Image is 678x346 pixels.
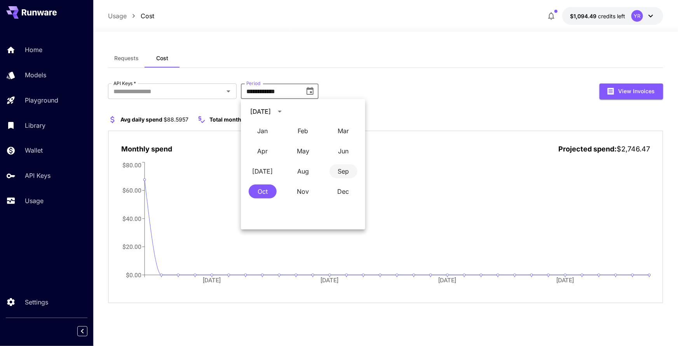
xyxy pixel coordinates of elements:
[289,144,317,158] button: May
[108,11,154,21] nav: breadcrumb
[122,243,141,250] tspan: $20.00
[289,184,317,198] button: November
[122,215,141,222] tspan: $40.00
[25,146,43,155] p: Wallet
[321,276,339,284] tspan: [DATE]
[439,276,457,284] tspan: [DATE]
[562,7,663,25] button: $1,094.48763YR
[570,13,598,19] span: $1,094.49
[113,80,136,87] label: API Keys
[25,297,48,307] p: Settings
[249,164,277,178] button: July
[600,83,663,99] button: View Invoices
[329,164,357,178] button: September
[108,11,127,21] a: Usage
[289,164,317,178] button: August
[141,11,154,21] a: Cost
[121,144,172,154] p: Monthly spend
[223,86,234,97] button: Open
[329,184,357,198] button: December
[558,145,617,153] span: Projected spend:
[126,271,141,279] tspan: $0.00
[120,116,162,123] span: Avg daily spend
[209,116,264,123] span: Total monthly spend
[246,80,261,87] label: Period
[249,124,277,138] button: January
[329,124,357,138] button: March
[25,96,58,105] p: Playground
[203,276,221,284] tspan: [DATE]
[273,105,286,118] button: calendar view is open, switch to year view
[557,276,575,284] tspan: [DATE]
[570,12,625,20] div: $1,094.48763
[631,10,643,22] div: YR
[77,326,87,336] button: Collapse sidebar
[25,45,42,54] p: Home
[25,171,51,180] p: API Keys
[164,116,188,123] span: $88.5957
[83,324,93,338] div: Collapse sidebar
[25,196,44,205] p: Usage
[249,184,277,198] button: October
[600,87,663,94] a: View Invoices
[302,83,318,99] button: Choose date, selected date is Oct 1, 2025
[122,161,141,169] tspan: $80.00
[156,55,168,62] span: Cost
[114,55,139,62] span: Requests
[598,13,625,19] span: credits left
[122,187,141,194] tspan: $60.00
[25,121,45,130] p: Library
[289,124,317,138] button: February
[617,145,650,153] span: $2,746.47
[25,70,46,80] p: Models
[250,107,271,116] div: [DATE]
[329,144,357,158] button: June
[249,144,277,158] button: April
